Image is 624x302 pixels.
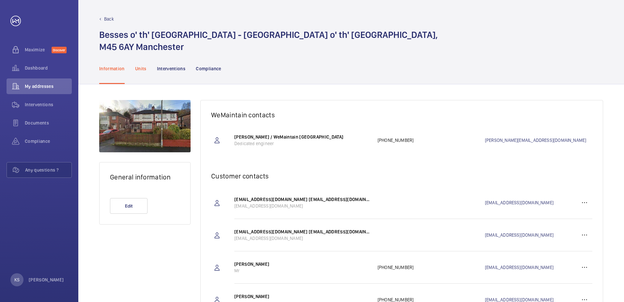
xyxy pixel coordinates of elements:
[25,65,72,71] span: Dashboard
[234,196,371,203] p: [EMAIL_ADDRESS][DOMAIN_NAME] [EMAIL_ADDRESS][DOMAIN_NAME]
[485,137,592,143] a: [PERSON_NAME][EMAIL_ADDRESS][DOMAIN_NAME]
[110,198,148,214] button: Edit
[110,173,180,181] h2: General information
[99,65,125,72] p: Information
[485,199,577,206] a: [EMAIL_ADDRESS][DOMAIN_NAME]
[234,140,371,147] p: Dedicated engineer
[234,261,371,267] p: [PERSON_NAME]
[234,203,371,209] p: [EMAIL_ADDRESS][DOMAIN_NAME]
[234,134,371,140] p: [PERSON_NAME] / WeMaintain [GEOGRAPHIC_DATA]
[234,235,371,242] p: [EMAIL_ADDRESS][DOMAIN_NAME]
[485,232,577,238] a: [EMAIL_ADDRESS][DOMAIN_NAME]
[104,16,114,22] p: Back
[378,137,485,143] p: [PHONE_NUMBER]
[196,65,221,72] p: Compliance
[14,277,20,283] p: KS
[25,167,71,173] span: Any questions ?
[234,293,371,300] p: [PERSON_NAME]
[211,111,592,119] h2: WeMaintain contacts
[25,120,72,126] span: Documents
[25,83,72,90] span: My addresses
[378,264,485,271] p: [PHONE_NUMBER]
[25,46,52,53] span: Maximize
[25,138,72,144] span: Compliance
[52,47,67,53] span: Discover
[211,172,592,180] h2: Customer contacts
[234,228,371,235] p: [EMAIL_ADDRESS][DOMAIN_NAME] [EMAIL_ADDRESS][DOMAIN_NAME]
[485,264,577,271] a: [EMAIL_ADDRESS][DOMAIN_NAME]
[25,101,72,108] span: Interventions
[135,65,147,72] p: Units
[99,29,438,53] h1: Besses o' th' [GEOGRAPHIC_DATA] - [GEOGRAPHIC_DATA] o' th' [GEOGRAPHIC_DATA], M45 6AY Manchester
[234,267,371,274] p: Mr
[29,277,64,283] p: [PERSON_NAME]
[157,65,186,72] p: Interventions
